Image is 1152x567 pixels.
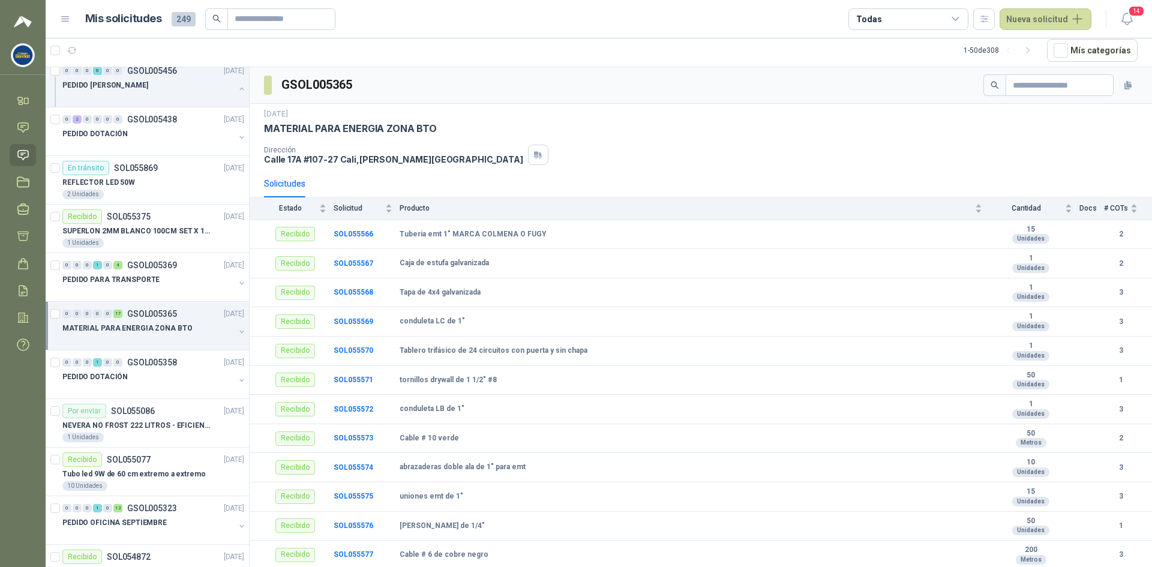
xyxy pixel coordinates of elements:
[62,258,247,296] a: 0 0 0 1 0 4 GSOL005369[DATE] PEDIDO PARA TRANSPORTE
[334,259,373,268] a: SOL055567
[224,357,244,368] p: [DATE]
[334,288,373,296] a: SOL055568
[1012,292,1049,302] div: Unidades
[989,312,1072,322] b: 1
[111,407,155,415] p: SOL055086
[989,429,1072,439] b: 50
[1012,322,1049,331] div: Unidades
[1104,404,1138,415] b: 3
[1104,229,1138,240] b: 2
[400,521,485,531] b: [PERSON_NAME] de 1/4"
[264,109,288,120] p: [DATE]
[73,504,82,512] div: 0
[62,80,148,91] p: PEDIDO [PERSON_NAME]
[127,358,177,367] p: GSOL005358
[73,358,82,367] div: 0
[400,550,488,560] b: Cable # 6 de cobre negro
[1104,197,1152,220] th: # COTs
[989,458,1072,467] b: 10
[334,197,400,220] th: Solicitud
[1116,8,1138,30] button: 14
[62,371,128,383] p: PEDIDO DOTACIÓN
[1012,351,1049,361] div: Unidades
[1016,438,1046,448] div: Metros
[103,115,112,124] div: 0
[1079,197,1104,220] th: Docs
[1128,5,1145,17] span: 14
[334,463,373,472] a: SOL055574
[400,230,547,239] b: Tuberia emt 1" MARCA COLMENA O FUGY
[1104,462,1138,473] b: 3
[93,310,102,318] div: 0
[856,13,881,26] div: Todas
[85,10,162,28] h1: Mis solicitudes
[62,112,247,151] a: 0 2 0 0 0 0 GSOL005438[DATE] PEDIDO DOTACIÓN
[989,487,1072,497] b: 15
[400,288,481,298] b: Tapa de 4x4 galvanizada
[334,492,373,500] a: SOL055575
[1104,287,1138,298] b: 3
[334,550,373,559] a: SOL055577
[62,177,135,188] p: REFLECTOR LED 50W
[334,405,373,413] a: SOL055572
[62,209,102,224] div: Recibido
[62,238,104,248] div: 1 Unidades
[93,504,102,512] div: 1
[62,420,212,431] p: NEVERA NO FROST 222 LITROS - EFICIENCIA ENERGETICA A
[964,41,1037,60] div: 1 - 50 de 308
[400,434,459,443] b: Cable # 10 verde
[400,492,463,502] b: uniones emt de 1"
[1047,39,1138,62] button: Mís categorías
[400,376,497,385] b: tornillos drywall de 1 1/2" #8
[989,517,1072,526] b: 50
[1012,497,1049,506] div: Unidades
[1104,374,1138,386] b: 1
[103,261,112,269] div: 0
[103,358,112,367] div: 0
[62,433,104,442] div: 1 Unidades
[989,545,1072,555] b: 200
[62,469,205,480] p: Tubo led 9W de 60 cm extremo a extremo
[989,225,1072,235] b: 15
[224,114,244,125] p: [DATE]
[62,481,107,491] div: 10 Unidades
[114,164,158,172] p: SOL055869
[334,434,373,442] a: SOL055573
[62,161,109,175] div: En tránsito
[46,448,249,496] a: RecibidoSOL055077[DATE] Tubo led 9W de 60 cm extremo a extremo10 Unidades
[113,310,122,318] div: 17
[83,67,92,75] div: 0
[83,504,92,512] div: 0
[46,205,249,253] a: RecibidoSOL055375[DATE] SUPERLON 2MM BLANCO 100CM SET X 150 METROS1 Unidades
[989,254,1072,263] b: 1
[991,81,999,89] span: search
[83,310,92,318] div: 0
[1104,345,1138,356] b: 3
[989,371,1072,380] b: 50
[127,115,177,124] p: GSOL005438
[73,115,82,124] div: 2
[62,452,102,467] div: Recibido
[275,518,315,533] div: Recibido
[224,308,244,320] p: [DATE]
[400,259,489,268] b: Caja de estufa galvanizada
[275,344,315,358] div: Recibido
[127,310,177,318] p: GSOL005365
[73,261,82,269] div: 0
[107,553,151,561] p: SOL054872
[275,490,315,504] div: Recibido
[334,230,373,238] b: SOL055566
[1104,520,1138,532] b: 1
[334,521,373,530] b: SOL055576
[127,504,177,512] p: GSOL005323
[62,550,102,564] div: Recibido
[334,317,373,326] a: SOL055569
[93,261,102,269] div: 1
[83,261,92,269] div: 0
[103,67,112,75] div: 0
